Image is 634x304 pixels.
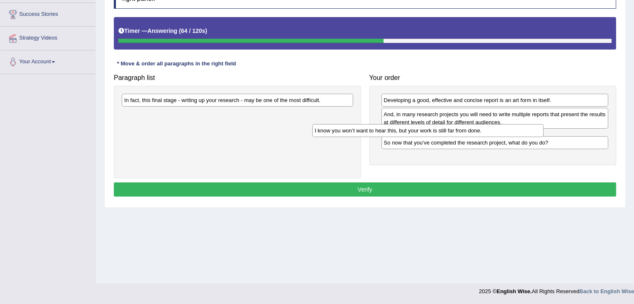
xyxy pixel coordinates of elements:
[0,27,95,47] a: Strategy Videos
[181,27,205,34] b: 64 / 120s
[479,283,634,295] div: 2025 © All Rights Reserved
[205,27,207,34] b: )
[114,74,361,82] h4: Paragraph list
[122,94,353,107] div: In fact, this final stage - writing up your research - may be one of the most difficult.
[381,108,609,129] div: And, in many research projects you will need to write multiple reports that present the results a...
[369,74,616,82] h4: Your order
[118,28,207,34] h5: Timer —
[148,27,178,34] b: Answering
[0,50,95,71] a: Your Account
[179,27,181,34] b: (
[381,136,609,149] div: So now that you’ve completed the research project, what do you do?
[312,124,544,137] div: I know you won’t want to hear this, but your work is still far from done.
[0,3,95,24] a: Success Stories
[381,94,609,107] div: Developing a good, effective and concise report is an art form in itself.
[114,182,616,197] button: Verify
[496,288,531,294] strong: English Wise.
[114,60,239,68] div: * Move & order all paragraphs in the right field
[579,288,634,294] a: Back to English Wise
